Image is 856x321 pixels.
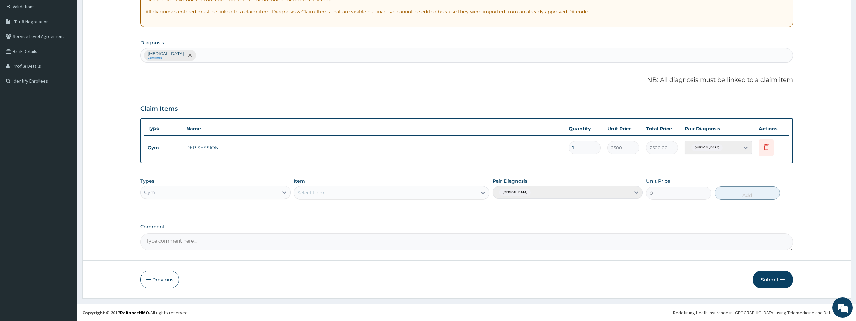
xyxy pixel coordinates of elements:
[110,3,126,20] div: Minimize live chat window
[144,141,183,154] td: Gym
[493,178,527,184] label: Pair Diagnosis
[297,189,324,196] div: Select Item
[140,105,178,113] h3: Claim Items
[144,189,155,196] div: Gym
[294,178,305,184] label: Item
[565,122,604,135] th: Quantity
[715,186,780,200] button: Add
[3,184,128,207] textarea: Type your message and hit 'Enter'
[140,76,793,85] p: NB: All diagnosis must be linked to a claim item
[673,309,851,316] div: Redefining Heath Insurance in [GEOGRAPHIC_DATA] using Telemedicine and Data Science!
[77,304,856,321] footer: All rights reserved.
[35,38,113,46] div: Chat with us now
[755,122,789,135] th: Actions
[681,122,755,135] th: Pair Diagnosis
[183,141,565,154] td: PER SESSION
[753,271,793,288] button: Submit
[140,271,179,288] button: Previous
[604,122,643,135] th: Unit Price
[120,310,149,316] a: RelianceHMO
[140,178,154,184] label: Types
[140,39,164,46] label: Diagnosis
[145,8,788,15] p: All diagnoses entered must be linked to a claim item. Diagnosis & Claim Items that are visible bu...
[140,224,793,230] label: Comment
[144,122,183,135] th: Type
[646,178,670,184] label: Unit Price
[82,310,150,316] strong: Copyright © 2017 .
[643,122,681,135] th: Total Price
[12,34,27,51] img: d_794563401_company_1708531726252_794563401
[39,85,93,153] span: We're online!
[183,122,565,135] th: Name
[14,19,49,25] span: Tariff Negotiation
